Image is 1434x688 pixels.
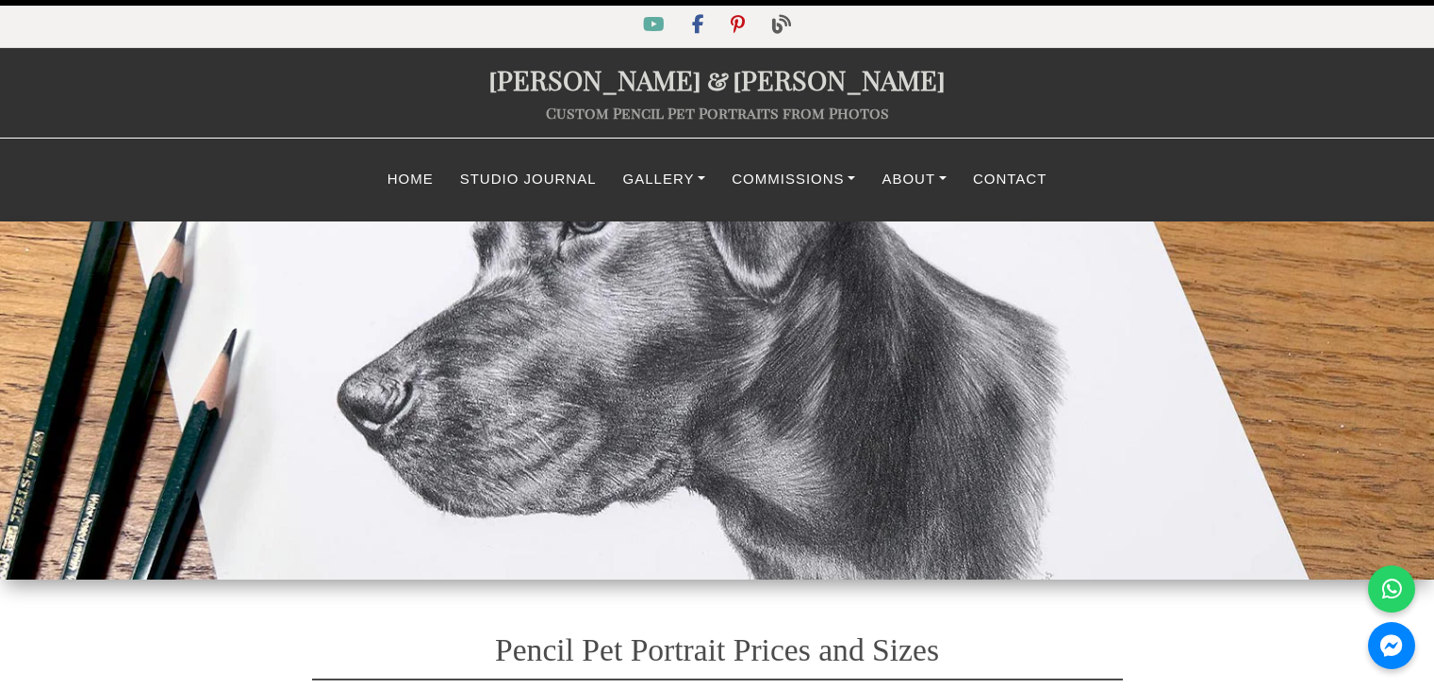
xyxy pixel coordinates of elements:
[632,18,680,34] a: YouTube
[868,161,960,198] a: About
[610,161,719,198] a: Gallery
[718,161,868,198] a: Commissions
[761,18,802,34] a: Blog
[1368,565,1415,613] a: WhatsApp
[447,161,610,198] a: Studio Journal
[719,18,760,34] a: Pinterest
[312,603,1123,680] h1: Pencil Pet Portrait Prices and Sizes
[374,161,447,198] a: Home
[546,103,889,123] a: Custom Pencil Pet Portraits from Photos
[488,61,946,97] a: [PERSON_NAME]&[PERSON_NAME]
[701,61,733,97] span: &
[681,18,719,34] a: Facebook
[960,161,1060,198] a: Contact
[1368,622,1415,669] a: Messenger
